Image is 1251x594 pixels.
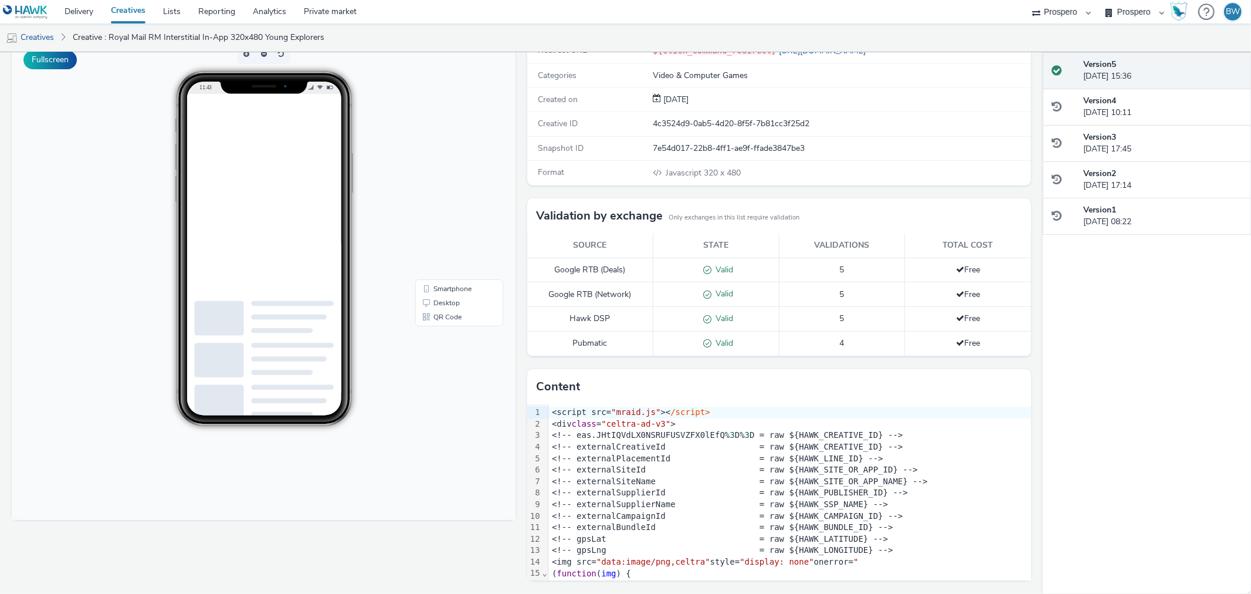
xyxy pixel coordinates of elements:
div: 14 [527,556,542,568]
span: 5 [839,313,844,324]
span: Valid [711,288,733,299]
div: 10 [527,511,542,522]
span: Valid [711,264,733,275]
h3: Validation by exchange [536,207,663,225]
td: Hawk DSP [527,307,653,332]
img: undefined Logo [3,5,48,19]
div: 7e54d017-22b8-4ff1-ae9f-ffade3847be3 [653,143,1029,154]
span: 11:43 [187,45,200,52]
span: 320 x 480 [665,167,741,178]
div: 13 [527,545,542,556]
li: QR Code [406,271,489,285]
div: 11 [527,522,542,534]
button: Fullscreen [23,50,77,69]
div: 3 [527,430,542,441]
span: 3 [745,430,750,440]
th: Total cost [905,234,1031,258]
span: Free [956,313,980,324]
th: Source [527,234,653,258]
td: Google RTB (Network) [527,282,653,307]
span: Fold line [542,568,548,578]
td: Pubmatic [527,332,653,356]
strong: Version 5 [1083,59,1116,70]
span: Categories [538,70,577,81]
span: 5 [839,289,844,300]
span: Javascript [666,167,704,178]
span: [DATE] [661,94,689,105]
span: 3 [730,430,734,440]
div: 2 [527,419,542,430]
div: [DATE] 08:22 [1083,204,1242,228]
span: " [853,557,858,566]
span: 'clickEvent' [982,580,1041,589]
div: 9 [527,499,542,511]
div: 8 [527,487,542,499]
strong: Version 4 [1083,95,1116,106]
div: 4 [527,441,542,453]
span: Snapshot ID [538,143,584,154]
span: Free [956,338,980,349]
div: 4c3524d9-0ab5-4d20-8f5f-7b81cc3f25d2 [653,118,1029,130]
span: '${click_command_redirect}' [843,580,977,589]
div: BW [1226,3,1240,21]
span: params [631,580,661,589]
span: Format [538,167,564,178]
a: Hawk Academy [1170,2,1192,21]
span: 'clickUrl' [789,580,839,589]
th: State [653,234,779,258]
span: 4 [839,338,844,349]
img: mobile [6,32,18,44]
div: 16 [527,579,542,591]
li: Smartphone [406,243,489,257]
span: 'accountId' [676,580,730,589]
span: class [572,419,596,428]
h3: Content [536,378,580,396]
span: QR Code [422,275,450,282]
strong: Version 2 [1083,168,1116,179]
span: "celtra-ad-v3" [601,419,670,428]
span: '1c019e4b' [735,580,784,589]
div: [DATE] 17:14 [1083,168,1242,192]
span: Valid [711,313,733,324]
span: Smartphone [422,247,460,254]
div: Video & Computer Games [653,70,1029,82]
div: 7 [527,476,542,488]
strong: Version 1 [1083,204,1116,215]
strong: Version 3 [1083,131,1116,143]
td: Google RTB (Deals) [527,258,653,282]
span: Desktop [422,261,448,268]
div: [DATE] 10:11 [1083,95,1242,119]
span: "display: none" [740,557,813,566]
div: Creation 13 May 2025, 08:22 [661,94,689,106]
div: 1 [527,407,542,419]
a: Creative : Royal Mail RM Interstitial In-App 320x480 Young Explorers [67,23,330,52]
span: function [557,569,596,578]
span: "mraid.js" [611,407,660,417]
div: 12 [527,534,542,545]
span: Free [956,289,980,300]
span: Creative ID [538,118,578,129]
span: "data:image/png,celtra" [596,557,710,566]
small: Only exchanges in this list require validation [669,213,799,222]
img: Hawk Academy [1170,2,1188,21]
span: Valid [711,338,733,349]
div: 5 [527,453,542,465]
span: /script> [670,407,710,417]
span: Created on [538,94,578,105]
th: Validations [779,234,905,258]
span: 5 [839,264,844,275]
li: Desktop [406,257,489,271]
span: var [611,580,626,589]
div: [DATE] 15:36 [1083,59,1242,83]
span: Free [956,264,980,275]
div: 15 [527,568,542,579]
div: 6 [527,464,542,476]
div: [DATE] 17:45 [1083,131,1242,156]
span: img [601,569,616,578]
